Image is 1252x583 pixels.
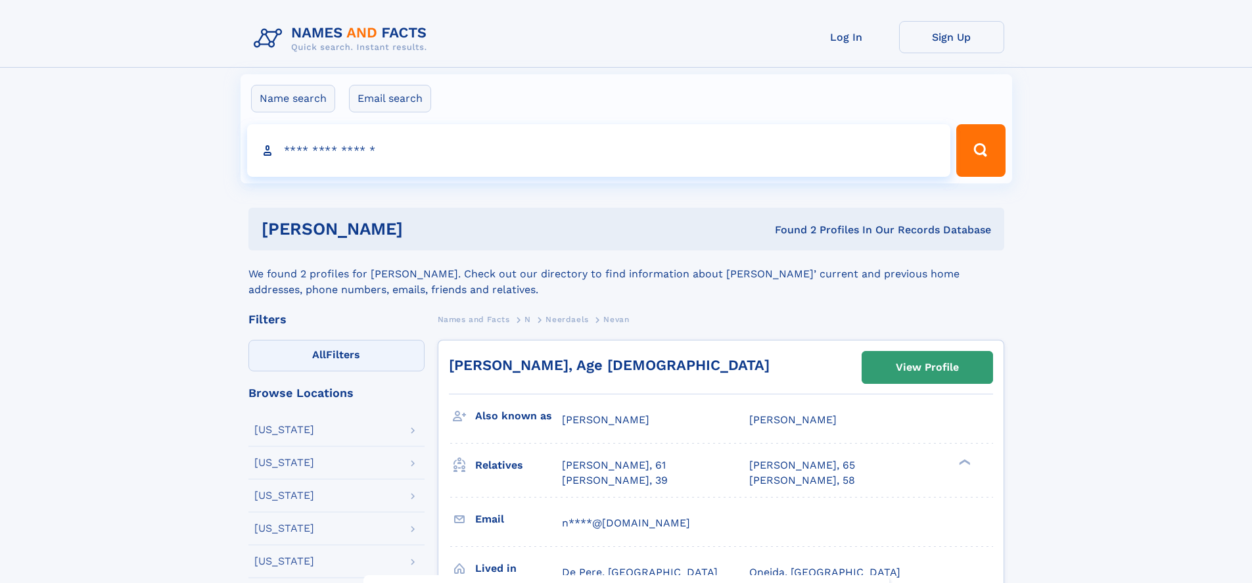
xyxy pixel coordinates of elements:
[794,21,899,53] a: Log In
[349,85,431,112] label: Email search
[312,348,326,361] span: All
[896,352,959,383] div: View Profile
[449,357,770,373] a: [PERSON_NAME], Age [DEMOGRAPHIC_DATA]
[862,352,992,383] a: View Profile
[562,473,668,488] a: [PERSON_NAME], 39
[749,413,837,426] span: [PERSON_NAME]
[248,387,425,399] div: Browse Locations
[248,250,1004,298] div: We found 2 profiles for [PERSON_NAME]. Check out our directory to find information about [PERSON_...
[248,21,438,57] img: Logo Names and Facts
[254,425,314,435] div: [US_STATE]
[475,405,562,427] h3: Also known as
[562,566,718,578] span: De Pere, [GEOGRAPHIC_DATA]
[562,458,666,473] a: [PERSON_NAME], 61
[749,473,855,488] a: [PERSON_NAME], 58
[899,21,1004,53] a: Sign Up
[475,454,562,477] h3: Relatives
[956,124,1005,177] button: Search Button
[524,315,531,324] span: N
[524,311,531,327] a: N
[254,556,314,567] div: [US_STATE]
[562,413,649,426] span: [PERSON_NAME]
[545,311,588,327] a: Neerdaels
[248,340,425,371] label: Filters
[247,124,951,177] input: search input
[956,458,971,467] div: ❯
[254,523,314,534] div: [US_STATE]
[589,223,991,237] div: Found 2 Profiles In Our Records Database
[475,508,562,530] h3: Email
[254,457,314,468] div: [US_STATE]
[749,566,900,578] span: Oneida, [GEOGRAPHIC_DATA]
[254,490,314,501] div: [US_STATE]
[248,314,425,325] div: Filters
[603,315,629,324] span: Nevan
[262,221,589,237] h1: [PERSON_NAME]
[749,458,855,473] a: [PERSON_NAME], 65
[545,315,588,324] span: Neerdaels
[251,85,335,112] label: Name search
[475,557,562,580] h3: Lived in
[438,311,510,327] a: Names and Facts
